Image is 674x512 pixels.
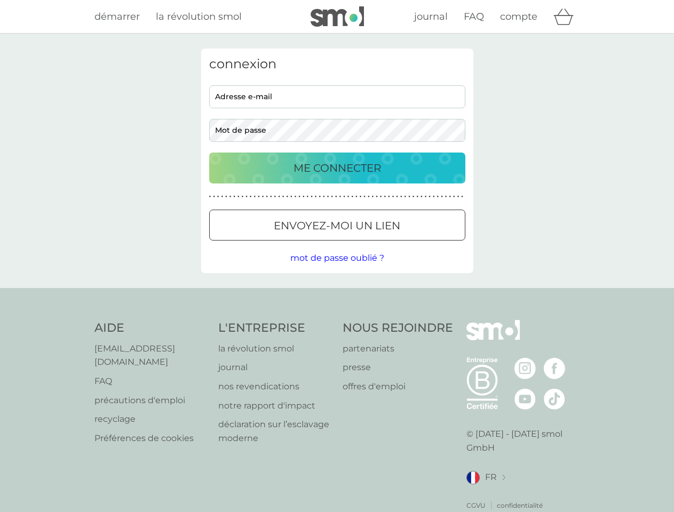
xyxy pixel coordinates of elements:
[94,431,208,445] a: Préférences de cookies
[218,380,332,394] a: nos revendications
[347,194,350,199] p: ●
[218,361,332,374] a: journal
[453,194,455,199] p: ●
[355,194,358,199] p: ●
[286,194,288,199] p: ●
[218,320,332,337] h4: L'ENTREPRISE
[497,500,543,510] a: confidentialité
[218,418,332,445] a: déclaration sur l’esclavage moderne
[209,194,211,199] p: ●
[94,9,140,25] a: démarrer
[156,9,242,25] a: la révolution smol
[242,194,244,199] p: ●
[298,194,300,199] p: ●
[262,194,264,199] p: ●
[392,194,394,199] p: ●
[414,9,448,25] a: journal
[295,194,297,199] p: ●
[400,194,402,199] p: ●
[343,194,345,199] p: ●
[445,194,447,199] p: ●
[209,210,465,241] button: envoyez-moi un lien
[290,251,384,265] button: mot de passe oublié ?
[209,57,465,72] h3: connexion
[343,320,453,337] h4: NOUS REJOINDRE
[351,194,353,199] p: ●
[209,153,465,183] button: ME CONNECTER
[429,194,431,199] p: ●
[156,11,242,22] span: la révolution smol
[414,11,448,22] span: journal
[500,9,537,25] a: compte
[237,194,240,199] p: ●
[376,194,378,199] p: ●
[372,194,374,199] p: ●
[250,194,252,199] p: ●
[290,194,292,199] p: ●
[396,194,398,199] p: ●
[307,194,309,199] p: ●
[94,342,208,369] a: [EMAIL_ADDRESS][DOMAIN_NAME]
[319,194,321,199] p: ●
[327,194,329,199] p: ●
[282,194,284,199] p: ●
[303,194,305,199] p: ●
[218,399,332,413] a: notre rapport d'impact
[274,194,276,199] p: ●
[258,194,260,199] p: ●
[213,194,215,199] p: ●
[466,500,486,510] p: CGVU
[500,11,537,22] span: compte
[421,194,423,199] p: ●
[221,194,223,199] p: ●
[278,194,280,199] p: ●
[514,388,536,410] img: visitez la page Youtube de smol
[290,253,384,263] span: mot de passe oublié ?
[437,194,439,199] p: ●
[466,427,580,454] p: © [DATE] - [DATE] smol GmbH
[294,159,381,177] p: ME CONNECTER
[343,361,453,374] a: presse
[502,475,505,481] img: changer de pays
[311,6,364,27] img: smol
[253,194,256,199] p: ●
[449,194,451,199] p: ●
[380,194,382,199] p: ●
[360,194,362,199] p: ●
[384,194,386,199] p: ●
[217,194,219,199] p: ●
[514,358,536,379] img: visitez la page Instagram de smol
[343,342,453,356] a: partenariats
[461,194,463,199] p: ●
[266,194,268,199] p: ●
[218,342,332,356] a: la révolution smol
[311,194,313,199] p: ●
[553,6,580,27] div: panier
[331,194,333,199] p: ●
[94,394,208,407] a: précautions d'emploi
[544,358,565,379] img: visitez la page Facebook de smol
[408,194,410,199] p: ●
[413,194,415,199] p: ●
[94,374,208,388] a: FAQ
[464,9,484,25] a: FAQ
[466,320,520,356] img: smol
[315,194,317,199] p: ●
[245,194,248,199] p: ●
[343,380,453,394] a: offres d'emploi
[94,412,208,426] a: recyclage
[363,194,366,199] p: ●
[335,194,337,199] p: ●
[425,194,427,199] p: ●
[94,320,208,337] h4: AIDE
